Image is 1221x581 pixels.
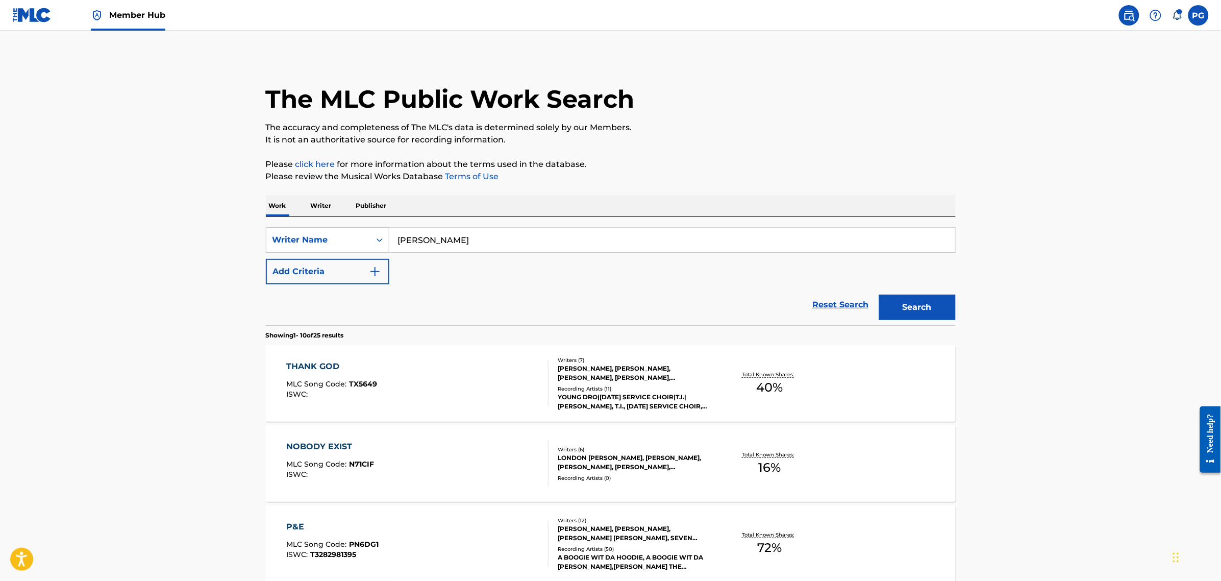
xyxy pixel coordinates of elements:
span: ISWC : [286,550,310,559]
span: T3282981395 [310,550,356,559]
a: THANK GODMLC Song Code:TX5649ISWC:Writers (7)[PERSON_NAME], [PERSON_NAME], [PERSON_NAME], [PERSON... [266,345,956,422]
span: N71CIF [349,459,374,469]
span: ISWC : [286,390,310,399]
div: YOUNG DRO|[DATE] SERVICE CHOIR|T.I.|[PERSON_NAME], T.I., [DATE] SERVICE CHOIR, [PERSON_NAME], [PE... [558,393,712,411]
div: Drag [1173,542,1179,573]
p: Publisher [353,195,390,216]
iframe: Resource Center [1192,399,1221,481]
div: Recording Artists ( 0 ) [558,474,712,482]
h1: The MLC Public Work Search [266,84,635,114]
div: [PERSON_NAME], [PERSON_NAME], [PERSON_NAME] [PERSON_NAME], SEVEN [PERSON_NAME], [PERSON_NAME] [PE... [558,524,712,543]
button: Search [879,295,956,320]
div: Notifications [1172,10,1182,20]
div: Writers ( 6 ) [558,446,712,453]
div: Writers ( 7 ) [558,356,712,364]
p: Writer [308,195,335,216]
div: User Menu [1188,5,1209,26]
div: Recording Artists ( 11 ) [558,385,712,393]
p: Work [266,195,289,216]
span: 72 % [757,539,782,557]
span: MLC Song Code : [286,459,349,469]
a: click here [295,159,335,169]
img: help [1150,9,1162,21]
div: A BOOGIE WIT DA HOODIE, A BOOGIE WIT DA [PERSON_NAME],[PERSON_NAME] THE SCIENTIST, A BOOGIE WIT D... [558,553,712,571]
div: Recording Artists ( 50 ) [558,545,712,553]
iframe: Chat Widget [1170,532,1221,581]
button: Add Criteria [266,259,389,284]
div: [PERSON_NAME], [PERSON_NAME], [PERSON_NAME], [PERSON_NAME], [PERSON_NAME], [PERSON_NAME], [PERSON... [558,364,712,382]
div: Help [1145,5,1166,26]
img: Top Rightsholder [91,9,103,21]
p: It is not an authoritative source for recording information. [266,134,956,146]
form: Search Form [266,227,956,325]
p: Total Known Shares: [742,371,797,378]
div: P&E [286,521,379,533]
img: MLC Logo [12,8,52,22]
p: The accuracy and completeness of The MLC's data is determined solely by our Members. [266,122,956,134]
span: ISWC : [286,470,310,479]
a: NOBODY EXISTMLC Song Code:N71CIFISWC:Writers (6)LONDON [PERSON_NAME], [PERSON_NAME], [PERSON_NAME... [266,425,956,502]
img: search [1123,9,1135,21]
div: THANK GOD [286,360,377,373]
div: NOBODY EXIST [286,441,374,453]
span: PN6DG1 [349,540,379,549]
div: Writers ( 12 ) [558,517,712,524]
div: Writer Name [272,234,364,246]
span: Member Hub [109,9,165,21]
a: Terms of Use [443,172,499,181]
a: Reset Search [808,294,874,316]
p: Showing 1 - 10 of 25 results [266,331,344,340]
div: LONDON [PERSON_NAME], [PERSON_NAME], [PERSON_NAME], [PERSON_NAME], [PERSON_NAME], [PERSON_NAME] K... [558,453,712,472]
p: Total Known Shares: [742,451,797,458]
span: 16 % [758,458,781,477]
span: TX5649 [349,379,377,389]
p: Please review the Musical Works Database [266,171,956,183]
span: 40 % [756,378,783,397]
p: Total Known Shares: [742,531,797,539]
img: 9d2ae6d4665cec9f34b9.svg [369,265,381,278]
p: Please for more information about the terms used in the database. [266,158,956,171]
span: MLC Song Code : [286,379,349,389]
a: Public Search [1119,5,1139,26]
span: MLC Song Code : [286,540,349,549]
